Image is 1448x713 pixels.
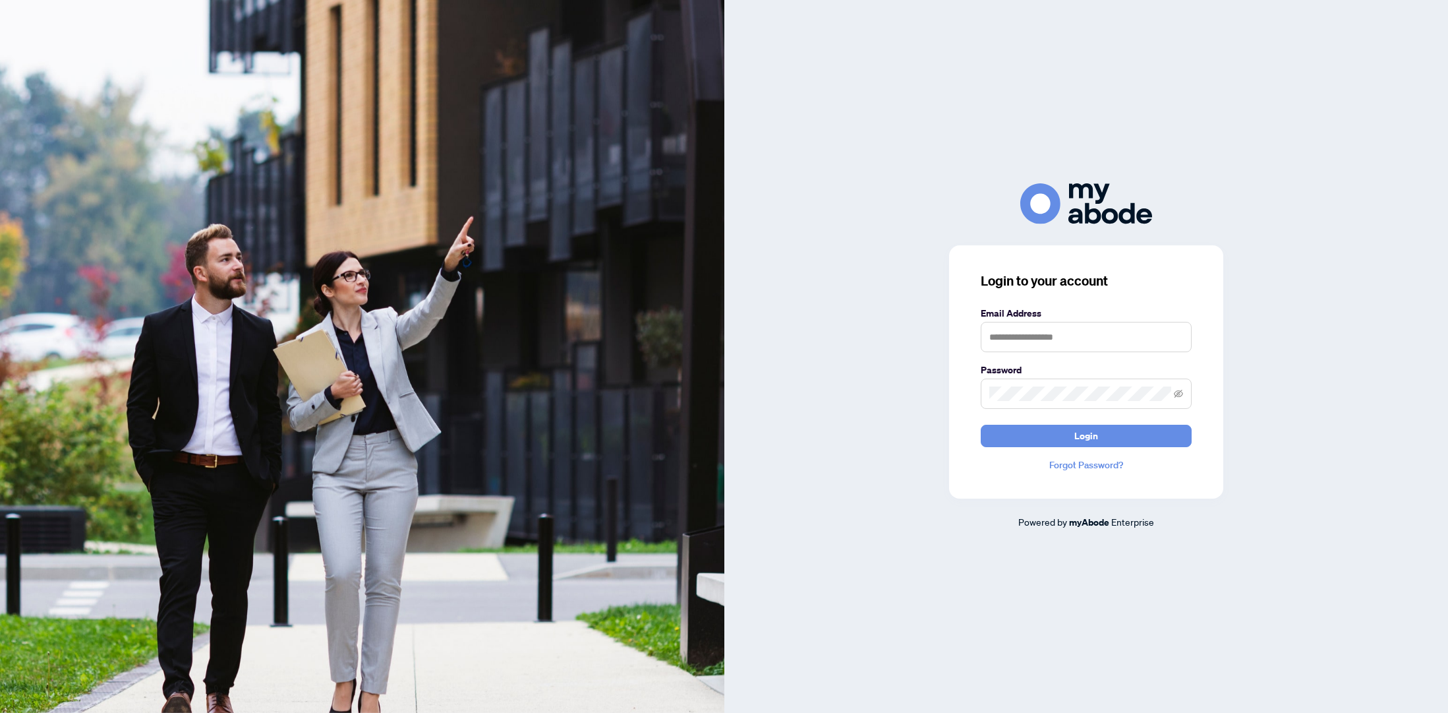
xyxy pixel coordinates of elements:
span: Login [1074,425,1098,447]
span: Enterprise [1111,516,1154,528]
a: Forgot Password? [981,458,1192,472]
span: eye-invisible [1174,389,1183,398]
a: myAbode [1069,515,1109,530]
h3: Login to your account [981,272,1192,290]
label: Email Address [981,306,1192,321]
label: Password [981,363,1192,377]
button: Login [981,425,1192,447]
span: Powered by [1018,516,1067,528]
img: ma-logo [1020,183,1152,224]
